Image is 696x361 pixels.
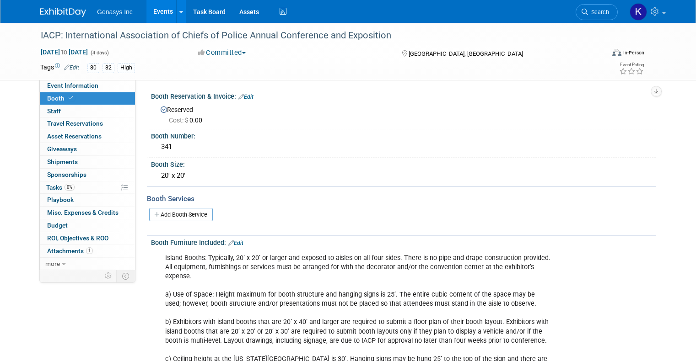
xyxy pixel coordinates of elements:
span: ROI, Objectives & ROO [47,234,108,242]
a: Edit [228,240,243,246]
button: Committed [195,48,249,58]
span: Travel Reservations [47,120,103,127]
img: Format-Inperson.png [612,49,621,56]
a: Giveaways [40,143,135,155]
span: Booth [47,95,75,102]
a: more [40,258,135,270]
td: Toggle Event Tabs [117,270,135,282]
a: Sponsorships [40,169,135,181]
a: Edit [64,64,79,71]
img: ExhibitDay [40,8,86,17]
div: Booth Number: [151,129,656,141]
i: Booth reservation complete [69,96,73,101]
span: [GEOGRAPHIC_DATA], [GEOGRAPHIC_DATA] [409,50,523,57]
td: Personalize Event Tab Strip [101,270,117,282]
span: Shipments [47,158,78,165]
div: In-Person [623,49,644,56]
span: Attachments [47,247,93,255]
span: (4 days) [90,50,109,56]
span: 1 [86,247,93,254]
a: Budget [40,219,135,232]
a: Staff [40,105,135,117]
div: Event Format [555,48,644,61]
div: 20' x 20' [158,169,649,183]
div: 80 [87,63,99,73]
div: 82 [103,63,114,73]
span: Staff [47,107,61,115]
span: more [45,260,60,267]
a: ROI, Objectives & ROO [40,232,135,244]
span: Tasks [46,184,75,191]
span: [DATE] [DATE] [40,48,88,56]
span: 0.00 [169,117,206,124]
span: Sponsorships [47,171,86,178]
span: Asset Reservations [47,133,102,140]
span: Genasys Inc [97,8,133,16]
div: Event Rating [619,63,644,67]
div: Booth Furniture Included: [151,236,656,248]
a: Attachments1 [40,245,135,257]
a: Edit [238,94,254,100]
a: Booth [40,92,135,105]
div: 341 [158,140,649,154]
div: Booth Size: [151,158,656,169]
div: High [118,63,135,73]
span: Misc. Expenses & Credits [47,209,119,216]
td: Tags [40,63,79,73]
div: Booth Services [147,194,656,204]
a: Tasks0% [40,181,135,194]
div: Booth Reservation & Invoice: [151,90,656,101]
a: Asset Reservations [40,130,135,143]
a: Travel Reservations [40,117,135,130]
span: Event Information [47,82,98,89]
a: Add Booth Service [149,208,213,221]
span: Giveaways [47,145,77,153]
span: Playbook [47,196,74,203]
a: Search [576,4,618,20]
span: Search [588,9,609,16]
span: 0% [65,184,75,191]
span: Cost: $ [169,117,189,124]
span: Budget [47,222,68,229]
div: IACP: International Association of Chiefs of Police Annual Conference and Exposition [38,27,593,44]
img: Kate Lawson [630,3,647,21]
div: Reserved [158,103,649,125]
a: Shipments [40,156,135,168]
a: Playbook [40,194,135,206]
a: Misc. Expenses & Credits [40,207,135,219]
a: Event Information [40,80,135,92]
span: to [60,48,69,56]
